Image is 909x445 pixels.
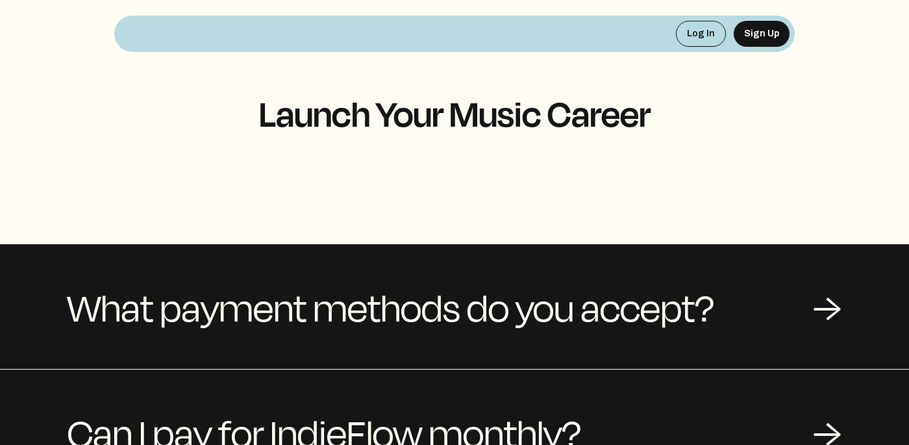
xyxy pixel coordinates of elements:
[676,21,726,47] button: Log In
[734,21,790,47] button: Sign Up
[114,94,795,133] h1: Launch Your Music Career
[68,275,714,338] span: What payment methods do you accept?
[813,287,841,326] div: →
